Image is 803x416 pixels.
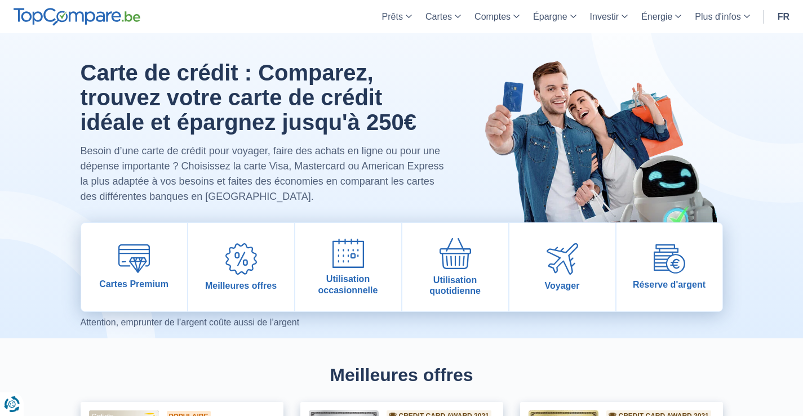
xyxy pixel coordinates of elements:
img: Meilleures offres [225,243,257,275]
span: Réserve d'argent [633,279,706,290]
a: Cartes Premium [81,223,187,311]
img: TopCompare [14,8,140,26]
span: Voyager [545,280,580,291]
a: Voyager [509,223,615,311]
h2: Meilleures offres [81,365,723,385]
img: image-hero [475,33,723,250]
a: Réserve d'argent [616,223,722,311]
span: Utilisation quotidienne [407,275,504,296]
img: Utilisation quotidienne [440,238,471,269]
p: Besoin d’une carte de crédit pour voyager, faire des achats en ligne ou pour une dépense importan... [81,144,449,204]
img: Cartes Premium [118,244,150,273]
img: Utilisation occasionnelle [332,239,364,268]
img: Réserve d'argent [654,244,685,273]
h1: Carte de crédit : Comparez, trouvez votre carte de crédit idéale et épargnez jusqu'à 250€ [81,60,449,135]
span: Utilisation occasionnelle [300,274,397,295]
a: Utilisation quotidienne [402,223,508,311]
span: Meilleures offres [205,280,277,291]
a: Meilleures offres [188,223,294,311]
img: Voyager [547,243,578,275]
a: Utilisation occasionnelle [295,223,401,311]
span: Cartes Premium [99,279,168,289]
